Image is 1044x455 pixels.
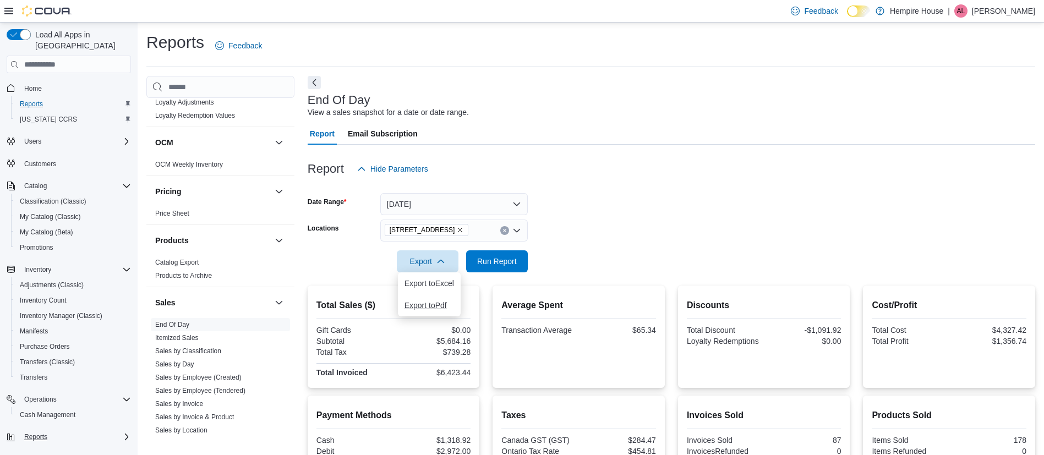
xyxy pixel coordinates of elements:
[24,160,56,168] span: Customers
[952,436,1026,445] div: 178
[15,278,131,292] span: Adjustments (Classic)
[952,326,1026,335] div: $4,327.42
[15,309,131,322] span: Inventory Manager (Classic)
[398,272,461,294] button: Export toExcel
[804,6,838,17] span: Feedback
[2,392,135,407] button: Operations
[2,134,135,149] button: Users
[272,136,286,149] button: OCM
[972,4,1035,18] p: [PERSON_NAME]
[155,426,207,434] a: Sales by Location
[272,296,286,309] button: Sales
[308,224,339,233] label: Locations
[20,157,131,171] span: Customers
[310,123,335,145] span: Report
[155,347,221,355] a: Sales by Classification
[11,407,135,423] button: Cash Management
[477,256,517,267] span: Run Report
[501,436,576,445] div: Canada GST (GST)
[31,29,131,51] span: Load All Apps in [GEOGRAPHIC_DATA]
[155,360,194,369] span: Sales by Day
[308,162,344,176] h3: Report
[20,135,46,148] button: Users
[15,371,52,384] a: Transfers
[20,410,75,419] span: Cash Management
[316,409,471,422] h2: Payment Methods
[385,224,469,236] span: 18 Mill Street West
[316,348,391,357] div: Total Tax
[15,113,131,126] span: Washington CCRS
[155,413,234,421] span: Sales by Invoice & Product
[155,399,203,408] span: Sales by Invoice
[872,337,947,346] div: Total Profit
[500,226,509,235] button: Clear input
[20,179,131,193] span: Catalog
[155,386,245,395] span: Sales by Employee (Tendered)
[155,426,207,435] span: Sales by Location
[146,31,204,53] h1: Reports
[15,294,131,307] span: Inventory Count
[155,235,189,246] h3: Products
[20,81,131,95] span: Home
[155,334,199,342] a: Itemized Sales
[316,368,368,377] strong: Total Invoiced
[952,337,1026,346] div: $1,356.74
[20,430,131,443] span: Reports
[155,137,173,148] h3: OCM
[15,355,131,369] span: Transfers (Classic)
[15,355,79,369] a: Transfers (Classic)
[11,194,135,209] button: Classification (Classic)
[2,262,135,277] button: Inventory
[155,271,212,280] span: Products to Archive
[2,80,135,96] button: Home
[155,112,235,119] a: Loyalty Redemption Values
[390,224,455,235] span: [STREET_ADDRESS]
[687,337,762,346] div: Loyalty Redemptions
[396,436,471,445] div: $1,318.92
[24,137,41,146] span: Users
[766,326,841,335] div: -$1,091.92
[687,436,762,445] div: Invoices Sold
[398,294,461,316] button: Export toPdf
[228,40,262,51] span: Feedback
[20,296,67,305] span: Inventory Count
[155,297,270,308] button: Sales
[20,373,47,382] span: Transfers
[155,374,242,381] a: Sales by Employee (Created)
[405,301,454,310] span: Export to Pdf
[20,179,51,193] button: Catalog
[11,224,135,240] button: My Catalog (Beta)
[380,193,528,215] button: [DATE]
[308,76,321,89] button: Next
[11,96,135,112] button: Reports
[155,258,199,267] span: Catalog Export
[872,299,1026,312] h2: Cost/Profit
[15,294,71,307] a: Inventory Count
[155,360,194,368] a: Sales by Day
[872,436,947,445] div: Items Sold
[15,408,80,421] a: Cash Management
[11,277,135,293] button: Adjustments (Classic)
[20,212,81,221] span: My Catalog (Classic)
[155,137,270,148] button: OCM
[24,182,47,190] span: Catalog
[847,6,870,17] input: Dark Mode
[353,158,433,180] button: Hide Parameters
[20,430,52,443] button: Reports
[20,311,102,320] span: Inventory Manager (Classic)
[15,340,131,353] span: Purchase Orders
[15,278,88,292] a: Adjustments (Classic)
[20,243,53,252] span: Promotions
[15,226,131,239] span: My Catalog (Beta)
[272,234,286,247] button: Products
[370,163,428,174] span: Hide Parameters
[155,333,199,342] span: Itemized Sales
[155,186,270,197] button: Pricing
[11,308,135,324] button: Inventory Manager (Classic)
[155,210,189,217] a: Price Sheet
[348,123,418,145] span: Email Subscription
[581,326,656,335] div: $65.34
[308,198,347,206] label: Date Range
[11,324,135,339] button: Manifests
[403,250,452,272] span: Export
